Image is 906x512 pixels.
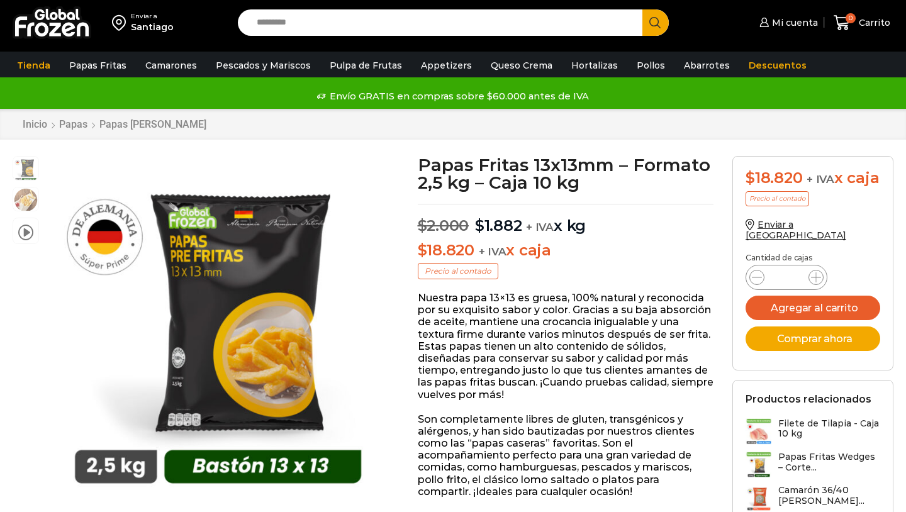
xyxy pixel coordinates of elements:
img: 13-x-13-2kg [45,156,391,501]
span: Carrito [856,16,890,29]
a: Camarones [139,53,203,77]
p: Cantidad de cajas [746,253,880,262]
a: Pescados y Mariscos [210,53,317,77]
h3: Filete de Tilapia - Caja 10 kg [778,418,880,440]
a: Camarón 36/40 [PERSON_NAME]... [746,485,880,512]
bdi: 2.000 [418,216,469,235]
span: + IVA [807,173,834,186]
a: Papas Fritas Wedges – Corte... [746,452,880,479]
bdi: 18.820 [418,241,474,259]
a: Filete de Tilapia - Caja 10 kg [746,418,880,445]
bdi: 1.882 [475,216,522,235]
nav: Breadcrumb [22,118,207,130]
a: Papas Fritas [63,53,133,77]
span: $ [418,216,427,235]
a: Descuentos [742,53,813,77]
p: Son completamente libres de gluten, transgénicos y alérgenos, y han sido bautizadas por nuestros ... [418,413,714,498]
a: Appetizers [415,53,478,77]
p: x kg [418,204,714,235]
a: Papas [59,118,88,130]
span: Mi cuenta [769,16,818,29]
span: 13-x-13-2kg [13,157,38,182]
a: 0 Carrito [830,8,893,38]
p: Precio al contado [418,263,498,279]
a: Papas [PERSON_NAME] [99,118,207,130]
div: Enviar a [131,12,174,21]
span: $ [746,169,755,187]
p: Precio al contado [746,191,809,206]
div: x caja [746,169,880,187]
button: Comprar ahora [746,326,880,351]
a: Tienda [11,53,57,77]
a: Pollos [630,53,671,77]
h2: Productos relacionados [746,393,871,405]
span: 13×13 [13,187,38,213]
h3: Papas Fritas Wedges – Corte... [778,452,880,473]
a: Hortalizas [565,53,624,77]
a: Inicio [22,118,48,130]
div: Santiago [131,21,174,33]
span: $ [475,216,484,235]
a: Mi cuenta [756,10,818,35]
a: Pulpa de Frutas [323,53,408,77]
span: $ [418,241,427,259]
span: + IVA [479,245,506,258]
input: Product quantity [775,269,798,286]
bdi: 18.820 [746,169,802,187]
p: Nuestra papa 13×13 es gruesa, 100% natural y reconocida por su exquisito sabor y color. Gracias a... [418,292,714,401]
a: Queso Crema [484,53,559,77]
a: Abarrotes [678,53,736,77]
button: Search button [642,9,669,36]
a: Enviar a [GEOGRAPHIC_DATA] [746,219,846,241]
button: Agregar al carrito [746,296,880,320]
p: x caja [418,242,714,260]
div: 1 / 3 [45,156,391,501]
img: address-field-icon.svg [112,12,131,33]
span: 0 [846,13,856,23]
h3: Camarón 36/40 [PERSON_NAME]... [778,485,880,506]
h1: Papas Fritas 13x13mm – Formato 2,5 kg – Caja 10 kg [418,156,714,191]
span: + IVA [526,221,554,233]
